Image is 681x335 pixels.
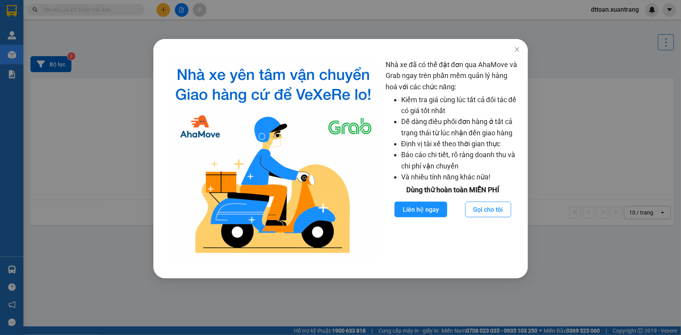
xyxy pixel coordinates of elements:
li: Định vị tài xế theo thời gian thực [401,138,520,149]
span: Liên hệ ngay [402,205,439,214]
div: Nhà xe đã có thể đặt đơn qua AhaMove và Grab ngay trên phần mềm quản lý hàng hoá với các chức năng: [385,59,520,259]
button: Close [506,39,528,61]
img: logo [167,59,379,259]
li: Và nhiều tính năng khác nữa! [401,172,520,183]
li: Dễ dàng điều phối đơn hàng ở tất cả trạng thái từ lúc nhận đến giao hàng [401,116,520,138]
span: Gọi cho tôi [473,205,503,214]
li: Báo cáo chi tiết, rõ ràng doanh thu và chi phí vận chuyển [401,149,520,172]
div: Dùng thử hoàn toàn MIỄN PHÍ [385,184,520,195]
button: Gọi cho tôi [465,202,511,217]
li: Kiểm tra giá cùng lúc tất cả đối tác để có giá tốt nhất [401,94,520,117]
button: Liên hệ ngay [394,202,447,217]
span: close [514,46,520,53]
